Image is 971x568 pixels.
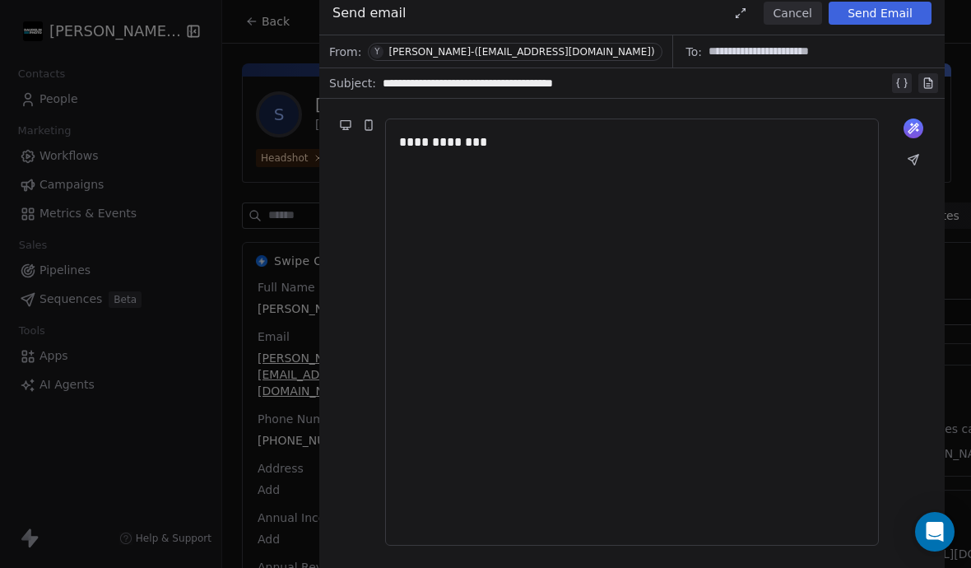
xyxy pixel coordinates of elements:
[764,2,822,25] button: Cancel
[388,46,654,58] div: [PERSON_NAME]-([EMAIL_ADDRESS][DOMAIN_NAME])
[374,45,379,58] div: Y
[329,75,376,96] span: Subject:
[332,3,407,23] span: Send email
[686,44,702,60] span: To:
[329,44,361,60] span: From:
[915,512,955,552] div: Open Intercom Messenger
[829,2,932,25] button: Send Email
